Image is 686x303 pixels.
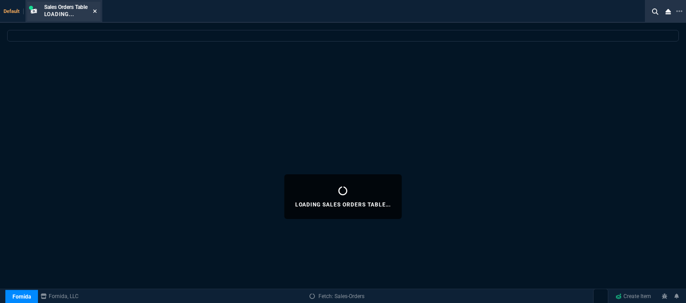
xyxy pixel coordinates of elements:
nx-icon: Close Tab [93,8,97,15]
span: Default [4,8,24,14]
p: Loading... [44,11,88,18]
span: Sales Orders Table [44,4,88,10]
nx-icon: Close Workbench [662,6,674,17]
a: msbcCompanyName [38,292,81,300]
a: Create Item [612,290,655,303]
a: Fetch: Sales-Orders [310,292,364,300]
nx-icon: Open New Tab [676,7,682,16]
p: Loading Sales Orders Table... [295,201,391,208]
nx-icon: Search [648,6,662,17]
